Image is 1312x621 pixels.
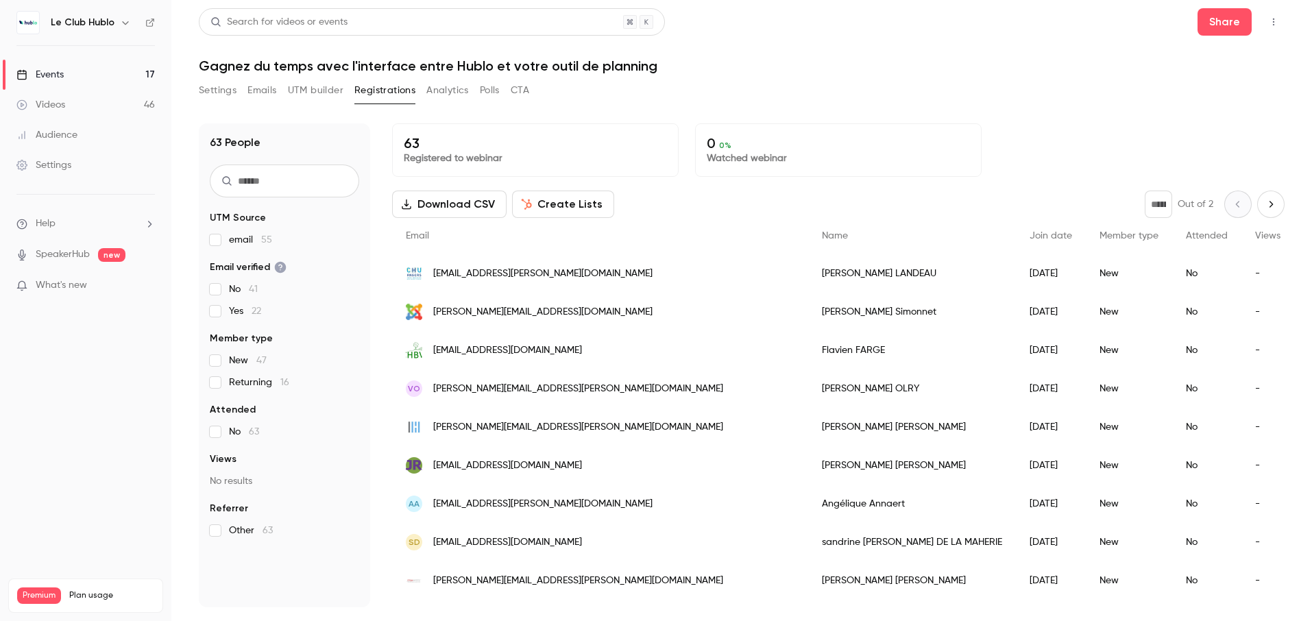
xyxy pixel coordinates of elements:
[433,497,653,511] span: [EMAIL_ADDRESS][PERSON_NAME][DOMAIN_NAME]
[406,304,422,320] img: ch-gueret.fr
[1086,485,1172,523] div: New
[1241,561,1294,600] div: -
[707,151,970,165] p: Watched webinar
[433,267,653,281] span: [EMAIL_ADDRESS][PERSON_NAME][DOMAIN_NAME]
[808,254,1016,293] div: [PERSON_NAME] LANDEAU
[808,331,1016,369] div: Flavien FARGE
[409,536,420,548] span: sD
[808,446,1016,485] div: [PERSON_NAME] [PERSON_NAME]
[404,151,667,165] p: Registered to webinar
[210,474,359,488] p: No results
[707,135,970,151] p: 0
[433,382,723,396] span: [PERSON_NAME][EMAIL_ADDRESS][PERSON_NAME][DOMAIN_NAME]
[229,354,267,367] span: New
[354,80,415,101] button: Registrations
[229,304,261,318] span: Yes
[229,524,273,537] span: Other
[512,191,614,218] button: Create Lists
[16,158,71,172] div: Settings
[433,305,653,319] span: [PERSON_NAME][EMAIL_ADDRESS][DOMAIN_NAME]
[392,191,507,218] button: Download CSV
[280,378,289,387] span: 16
[256,356,267,365] span: 47
[1172,446,1241,485] div: No
[261,235,272,245] span: 55
[36,247,90,262] a: SpeakerHub
[1086,523,1172,561] div: New
[1016,331,1086,369] div: [DATE]
[480,80,500,101] button: Polls
[16,98,65,112] div: Videos
[1086,254,1172,293] div: New
[210,502,248,515] span: Referrer
[406,342,422,358] img: chbv69.fr
[1241,293,1294,331] div: -
[1257,191,1285,218] button: Next page
[1255,231,1280,241] span: Views
[1030,231,1072,241] span: Join date
[406,265,422,282] img: chu-angers.fr
[1172,254,1241,293] div: No
[1241,485,1294,523] div: -
[249,284,258,294] span: 41
[404,135,667,151] p: 63
[808,369,1016,408] div: [PERSON_NAME] OLRY
[433,574,723,588] span: [PERSON_NAME][EMAIL_ADDRESS][PERSON_NAME][DOMAIN_NAME]
[1172,293,1241,331] div: No
[408,382,420,395] span: vO
[16,128,77,142] div: Audience
[210,332,273,345] span: Member type
[247,80,276,101] button: Emails
[1172,408,1241,446] div: No
[1241,331,1294,369] div: -
[229,425,259,439] span: No
[1172,331,1241,369] div: No
[1016,408,1086,446] div: [DATE]
[36,217,56,231] span: Help
[1016,485,1086,523] div: [DATE]
[1086,331,1172,369] div: New
[1178,197,1213,211] p: Out of 2
[1172,369,1241,408] div: No
[210,134,260,151] h1: 63 People
[210,211,359,537] section: facet-groups
[252,306,261,316] span: 22
[138,280,155,292] iframe: Noticeable Trigger
[808,561,1016,600] div: [PERSON_NAME] [PERSON_NAME]
[1086,561,1172,600] div: New
[210,211,266,225] span: UTM Source
[199,58,1285,74] h1: Gagnez du temps avec l'interface entre Hublo et votre outil de planning
[210,15,348,29] div: Search for videos or events
[210,403,256,417] span: Attended
[1241,523,1294,561] div: -
[17,587,61,604] span: Premium
[1086,446,1172,485] div: New
[808,485,1016,523] div: Angélique Annaert
[433,420,723,435] span: [PERSON_NAME][EMAIL_ADDRESS][PERSON_NAME][DOMAIN_NAME]
[1016,254,1086,293] div: [DATE]
[1198,8,1252,36] button: Share
[1016,369,1086,408] div: [DATE]
[1241,446,1294,485] div: -
[229,376,289,389] span: Returning
[16,68,64,82] div: Events
[409,498,420,510] span: AA
[719,141,731,150] span: 0 %
[51,16,114,29] h6: Le Club Hublo
[406,419,422,435] img: ch-vichy.fr
[210,260,287,274] span: Email verified
[808,523,1016,561] div: sandrine [PERSON_NAME] DE LA MAHERIE
[426,80,469,101] button: Analytics
[808,408,1016,446] div: [PERSON_NAME] [PERSON_NAME]
[406,231,429,241] span: Email
[1241,408,1294,446] div: -
[1016,523,1086,561] div: [DATE]
[229,233,272,247] span: email
[1241,254,1294,293] div: -
[1086,293,1172,331] div: New
[511,80,529,101] button: CTA
[406,457,422,474] img: residence-jrippert.fr
[1016,293,1086,331] div: [DATE]
[98,248,125,262] span: new
[229,282,258,296] span: No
